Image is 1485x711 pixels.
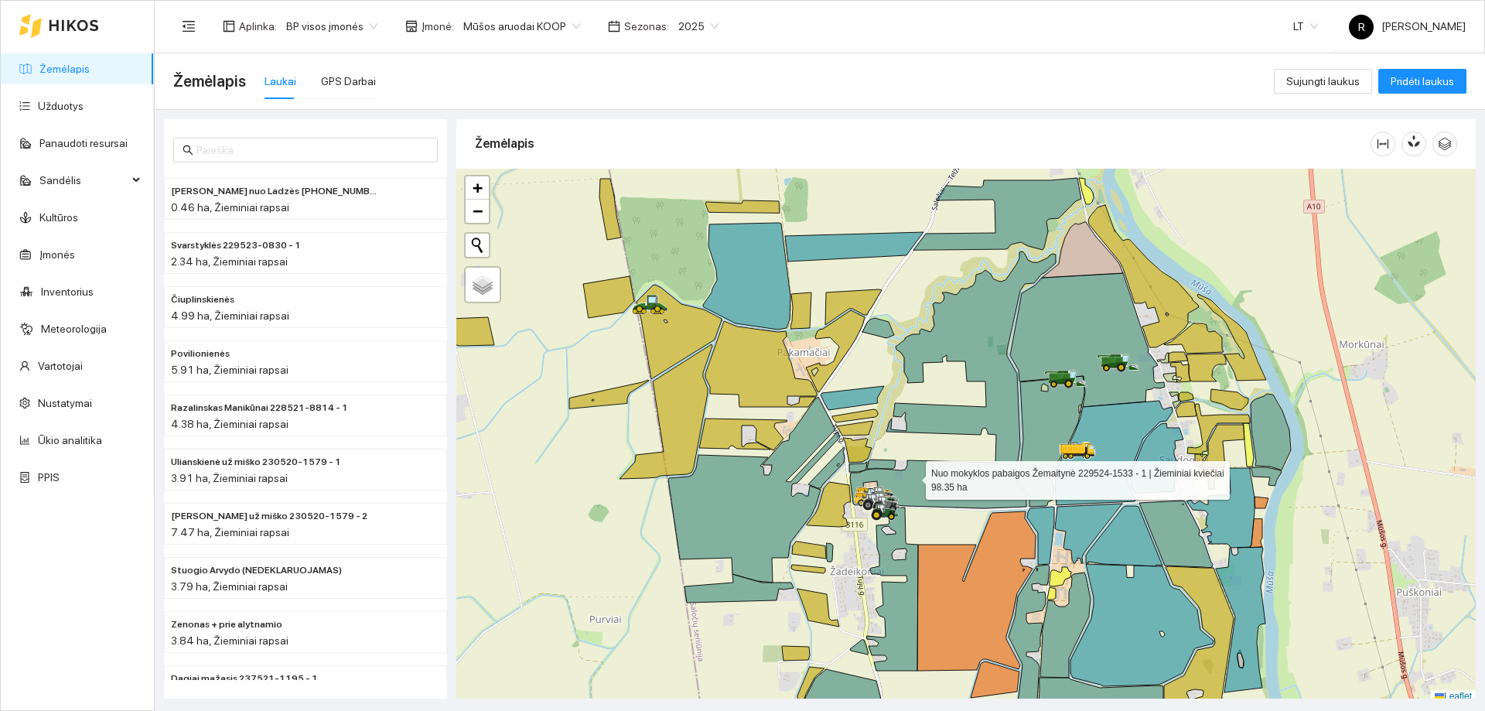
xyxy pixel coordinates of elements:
[171,255,288,268] span: 2.34 ha, Žieminiai rapsai
[38,360,83,372] a: Vartotojai
[1435,691,1472,702] a: Leaflet
[463,15,580,38] span: Mūšos aruodai KOOP
[171,672,318,686] span: Dagiai mažasis 237521-1195 - 1
[321,73,376,90] div: GPS Darbai
[1274,69,1372,94] button: Sujungti laukus
[171,563,342,578] span: Stuogio Arvydo (NEDEKLARUOJAMAS)
[41,285,94,298] a: Inventorius
[223,20,235,32] span: layout
[39,63,90,75] a: Žemėlapis
[39,211,78,224] a: Kultūros
[624,18,669,35] span: Sezonas :
[173,69,246,94] span: Žemėlapis
[171,292,234,307] span: Čiuplinskienės
[466,268,500,302] a: Layers
[39,248,75,261] a: Įmonės
[1274,75,1372,87] a: Sujungti laukus
[1378,69,1466,94] button: Pridėti laukus
[1371,138,1395,150] span: column-width
[171,472,288,484] span: 3.91 ha, Žieminiai rapsai
[39,137,128,149] a: Panaudoti resursai
[422,18,454,35] span: Įmonė :
[38,434,102,446] a: Ūkio analitika
[171,455,341,470] span: Ulianskienė už miško 230520-1579 - 1
[466,234,489,257] button: Initiate a new search
[171,526,289,538] span: 7.47 ha, Žieminiai rapsai
[286,15,377,38] span: BP visos įmonės
[473,201,483,220] span: −
[405,20,418,32] span: shop
[171,418,288,430] span: 4.38 ha, Žieminiai rapsai
[171,634,288,647] span: 3.84 ha, Žieminiai rapsai
[38,100,84,112] a: Užduotys
[678,15,719,38] span: 2025
[466,176,489,200] a: Zoom in
[239,18,277,35] span: Aplinka :
[473,178,483,197] span: +
[171,509,367,524] span: Nakvosienė už miško 230520-1579 - 2
[171,580,288,593] span: 3.79 ha, Žieminiai rapsai
[1293,15,1318,38] span: LT
[171,401,348,415] span: Razalinskas Manikūnai 228521-8814 - 1
[182,19,196,33] span: menu-fold
[1286,73,1360,90] span: Sujungti laukus
[171,617,282,632] span: Zenonas + prie alytnamio
[171,347,230,361] span: Povilionienės
[171,309,289,322] span: 4.99 ha, Žieminiai rapsai
[1349,20,1466,32] span: [PERSON_NAME]
[196,142,428,159] input: Paieška
[38,397,92,409] a: Nustatymai
[466,200,489,223] a: Zoom out
[265,73,296,90] div: Laukai
[171,184,378,199] span: Paškevičiaus Felikso nuo Ladzės (2) 229525-2470 - 2
[41,323,107,335] a: Meteorologija
[38,471,60,484] a: PPIS
[171,201,289,214] span: 0.46 ha, Žieminiai rapsai
[1358,15,1365,39] span: R
[1391,73,1454,90] span: Pridėti laukus
[173,11,204,42] button: menu-fold
[1378,75,1466,87] a: Pridėti laukus
[475,121,1371,166] div: Žemėlapis
[1371,132,1395,156] button: column-width
[608,20,620,32] span: calendar
[171,238,301,253] span: Svarstyklės 229523-0830 - 1
[171,364,288,376] span: 5.91 ha, Žieminiai rapsai
[39,165,128,196] span: Sandėlis
[183,145,193,156] span: search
